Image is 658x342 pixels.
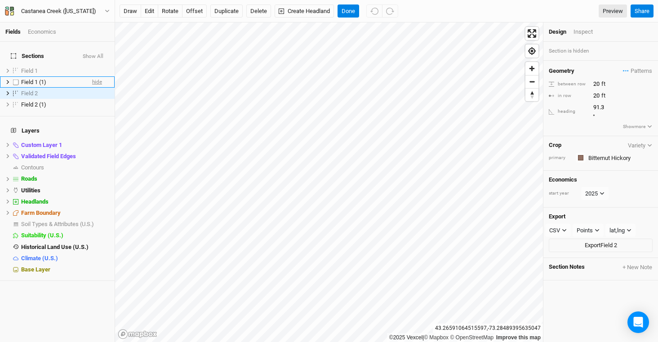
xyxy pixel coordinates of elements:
div: Design [549,28,566,36]
a: OpenStreetMap [450,334,493,341]
span: Field 2 [21,90,38,97]
h4: Economics [549,176,653,183]
div: Base Layer [21,266,109,273]
span: Headlands [21,198,49,205]
button: Variety [627,142,653,149]
span: Climate (U.S.) [21,255,58,262]
span: Farm Boundary [21,209,61,216]
button: Done [338,4,359,18]
button: CSV [545,224,571,237]
div: Points [577,226,593,235]
a: Mapbox logo [118,329,157,339]
div: Contours [21,164,109,171]
button: Undo (^z) [366,4,382,18]
div: in row [549,93,588,99]
span: Historical Land Use (U.S.) [21,244,89,250]
span: Field 2 (1) [21,101,46,108]
button: Zoom out [525,75,538,88]
button: Patterns [622,66,653,76]
button: Duplicate [210,4,243,18]
a: ©2025 Vexcel [389,334,422,341]
span: Field 1 [21,67,38,74]
div: primary [549,155,571,161]
button: Reset bearing to north [525,88,538,101]
span: Base Layer [21,266,50,273]
div: lat,lng [609,226,625,235]
div: Field 1 [21,67,109,75]
div: start year [549,190,580,197]
div: Climate (U.S.) [21,255,109,262]
h4: Layers [5,122,109,140]
button: Show All [82,53,104,60]
input: Bitternut Hickory [586,152,653,163]
span: ° [593,113,595,120]
button: lat,lng [605,224,636,237]
button: Share [631,4,654,18]
a: Improve this map [496,334,541,341]
button: Create Headland [275,4,334,18]
h4: Geometry [549,67,574,75]
div: between row [549,81,588,88]
div: Field 2 (1) [21,101,109,108]
button: Castanea Creek ([US_STATE]) [4,6,110,16]
button: rotate [158,4,182,18]
h4: Crop [549,142,561,149]
span: Section Notes [549,263,585,271]
h4: Export [549,213,653,220]
div: Field 1 (1) [21,79,85,86]
div: Section is hidden [543,42,658,60]
div: Historical Land Use (U.S.) [21,244,109,251]
div: Validated Field Edges [21,153,109,160]
span: Soil Types & Attributes (U.S.) [21,221,94,227]
span: Custom Layer 1 [21,142,62,148]
div: Headlands [21,198,109,205]
div: Custom Layer 1 [21,142,109,149]
button: Points [573,224,604,237]
span: Contours [21,164,44,171]
div: Economics [28,28,56,36]
button: edit [141,4,158,18]
button: Redo (^Z) [382,4,398,18]
div: Suitability (U.S.) [21,232,109,239]
span: Field 1 (1) [21,79,46,85]
div: CSV [549,226,560,235]
button: 2025 [581,187,609,200]
div: Open Intercom Messenger [627,311,649,333]
div: Farm Boundary [21,209,109,217]
button: Zoom in [525,62,538,75]
span: Utilities [21,187,40,194]
div: Utilities [21,187,109,194]
button: Showmore [622,123,653,131]
button: offset [182,4,207,18]
div: Inspect [574,28,605,36]
span: Patterns [623,67,652,76]
div: Castanea Creek (Washington) [21,7,96,16]
span: Validated Field Edges [21,153,76,160]
a: Fields [5,28,21,35]
span: Reset bearing to north [525,89,538,101]
span: Sections [11,53,44,60]
canvas: Map [115,22,543,342]
button: Find my location [525,44,538,58]
div: Roads [21,175,109,182]
a: Mapbox [424,334,449,341]
a: Preview [599,4,627,18]
span: Suitability (U.S.) [21,232,63,239]
button: Enter fullscreen [525,27,538,40]
button: Delete [246,4,271,18]
div: | [389,333,541,342]
button: draw [120,4,141,18]
div: 43.26591064515597 , -73.28489395635047 [433,324,543,333]
div: Castanea Creek ([US_STATE]) [21,7,96,16]
div: heading [549,108,588,115]
span: Roads [21,175,37,182]
div: Field 2 [21,90,109,97]
span: hide [92,76,102,88]
div: Soil Types & Attributes (U.S.) [21,221,109,228]
button: ExportField 2 [549,239,653,252]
